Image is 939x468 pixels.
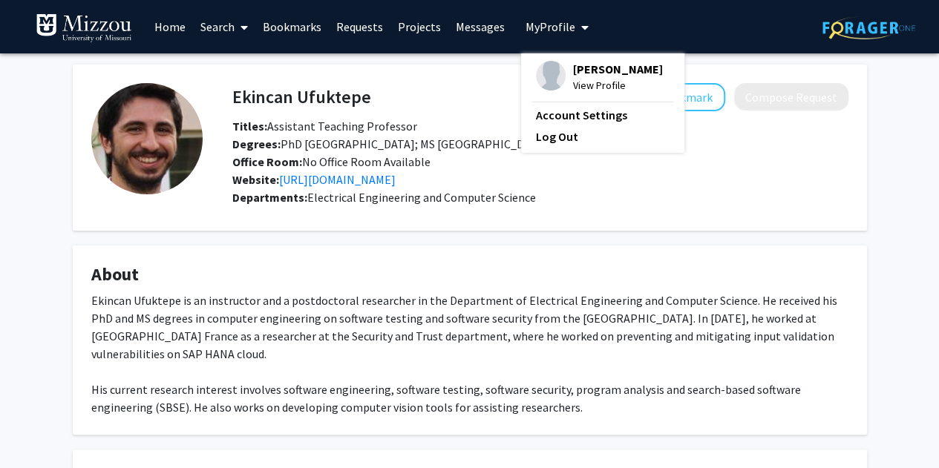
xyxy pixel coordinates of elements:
[232,190,307,205] b: Departments:
[329,1,390,53] a: Requests
[448,1,512,53] a: Messages
[36,13,132,43] img: University of Missouri Logo
[822,16,915,39] img: ForagerOne Logo
[91,264,848,286] h4: About
[232,136,664,151] span: PhD [GEOGRAPHIC_DATA]; MS [GEOGRAPHIC_DATA]; [GEOGRAPHIC_DATA]
[232,154,302,169] b: Office Room:
[91,291,848,416] div: Ekincan Ufuktepe is an instructor and a postdoctoral researcher in the Department of Electrical E...
[647,83,725,111] button: Add Ekincan Ufuktepe to Bookmarks
[526,19,575,34] span: My Profile
[91,83,203,194] img: Profile Picture
[11,401,63,457] iframe: Chat
[536,61,663,93] div: Profile Picture[PERSON_NAME]View Profile
[390,1,448,53] a: Projects
[255,1,329,53] a: Bookmarks
[232,136,281,151] b: Degrees:
[147,1,193,53] a: Home
[573,61,663,77] span: [PERSON_NAME]
[232,83,371,111] h4: Ekincan Ufuktepe
[232,119,267,134] b: Titles:
[734,83,848,111] button: Compose Request to Ekincan Ufuktepe
[232,172,279,187] b: Website:
[193,1,255,53] a: Search
[279,172,396,187] a: Opens in a new tab
[536,106,670,124] a: Account Settings
[573,77,663,93] span: View Profile
[232,154,431,169] span: No Office Room Available
[536,128,670,145] a: Log Out
[307,190,536,205] span: Electrical Engineering and Computer Science
[536,61,566,90] img: Profile Picture
[232,119,417,134] span: Assistant Teaching Professor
